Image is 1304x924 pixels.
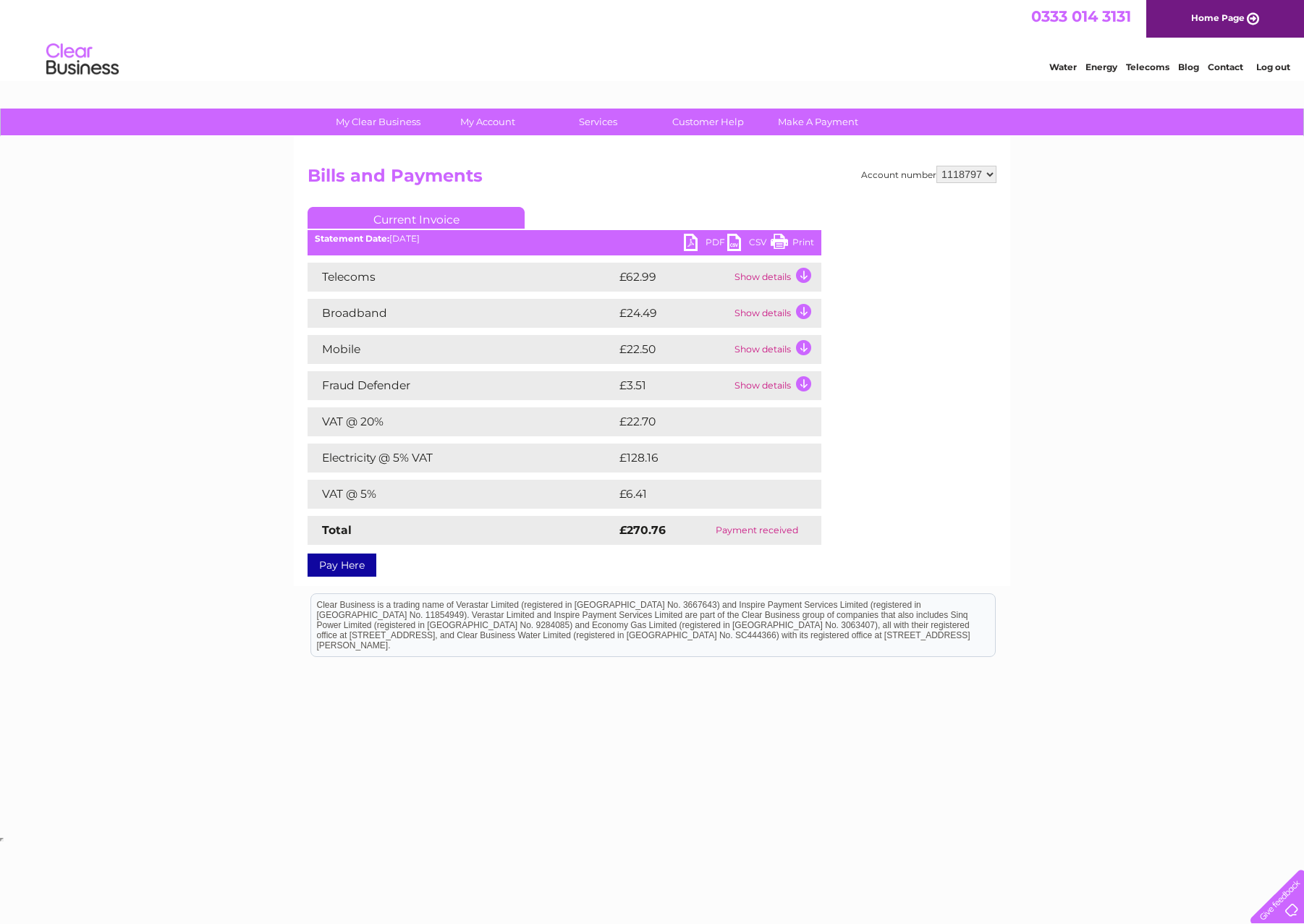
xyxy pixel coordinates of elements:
[308,371,616,400] td: Fraud Defender
[308,234,821,244] div: [DATE]
[1256,62,1290,72] a: Log out
[46,38,119,82] img: logo.png
[616,371,731,400] td: £3.51
[619,523,666,537] strong: £270.76
[322,523,352,537] strong: Total
[727,234,771,255] a: CSV
[308,480,616,509] td: VAT @ 5%
[616,407,792,436] td: £22.70
[318,109,438,135] a: My Clear Business
[693,516,821,545] td: Payment received
[315,233,389,244] b: Statement Date:
[1031,7,1131,25] a: 0333 014 3131
[308,335,616,364] td: Mobile
[311,8,995,70] div: Clear Business is a trading name of Verastar Limited (registered in [GEOGRAPHIC_DATA] No. 3667643...
[1178,62,1199,72] a: Blog
[308,207,525,229] a: Current Invoice
[1208,62,1243,72] a: Contact
[771,234,814,255] a: Print
[308,444,616,472] td: Electricity @ 5% VAT
[616,263,731,292] td: £62.99
[861,166,996,183] div: Account number
[616,480,786,509] td: £6.41
[616,444,794,472] td: £128.16
[731,335,821,364] td: Show details
[1049,62,1077,72] a: Water
[684,234,727,255] a: PDF
[308,407,616,436] td: VAT @ 20%
[308,166,996,193] h2: Bills and Payments
[1126,62,1169,72] a: Telecoms
[308,263,616,292] td: Telecoms
[538,109,658,135] a: Services
[648,109,768,135] a: Customer Help
[731,371,821,400] td: Show details
[616,335,731,364] td: £22.50
[1085,62,1117,72] a: Energy
[758,109,878,135] a: Make A Payment
[616,299,731,328] td: £24.49
[428,109,548,135] a: My Account
[731,299,821,328] td: Show details
[731,263,821,292] td: Show details
[308,299,616,328] td: Broadband
[308,554,376,577] a: Pay Here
